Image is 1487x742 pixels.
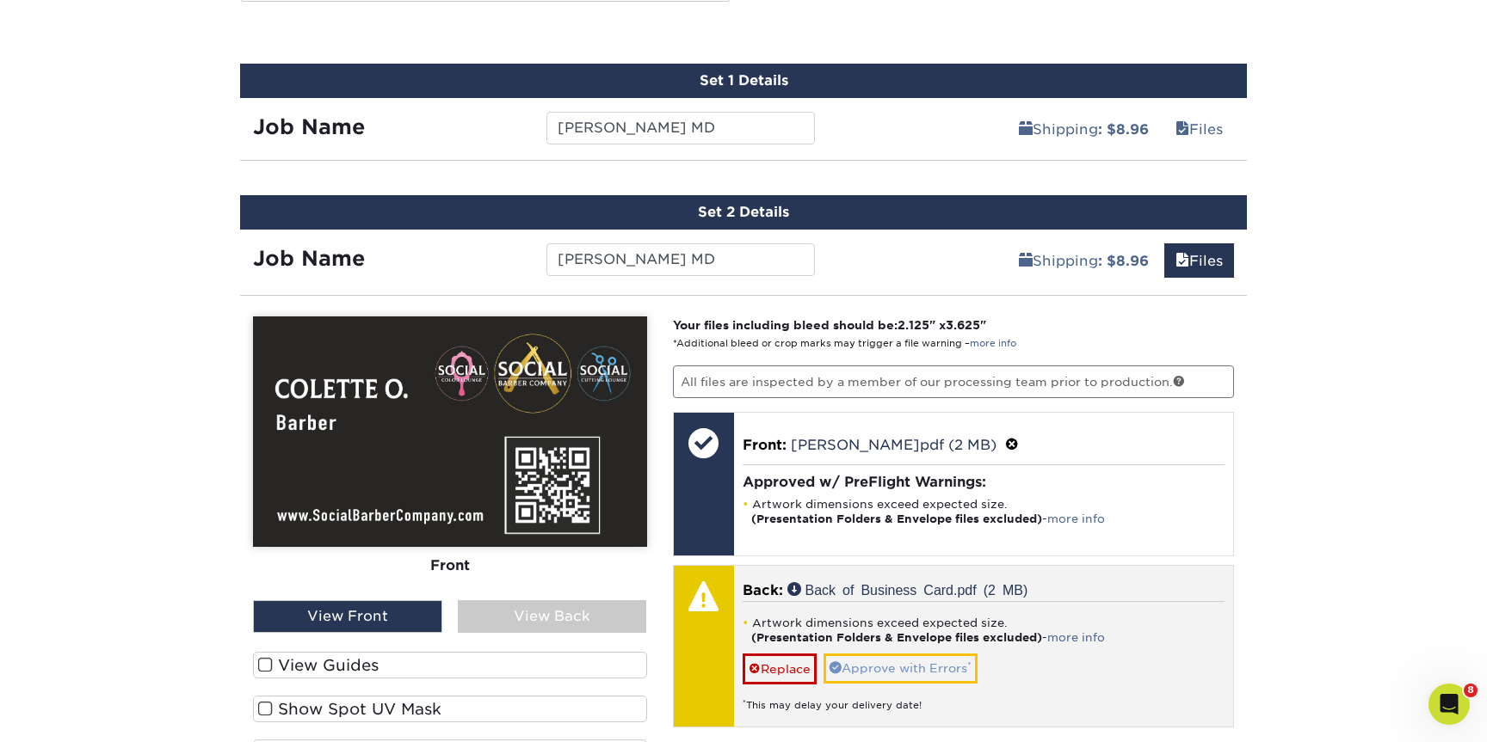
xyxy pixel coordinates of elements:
[743,582,783,598] span: Back:
[751,512,1042,525] strong: (Presentation Folders & Envelope files excluded)
[824,653,978,683] a: Approve with Errors*
[1464,684,1478,697] span: 8
[458,600,647,633] div: View Back
[1098,253,1149,269] b: : $8.96
[546,112,814,144] input: Enter a job name
[253,696,647,722] label: Show Spot UV Mask
[787,582,1028,596] a: Back of Business Card.pdf (2 MB)
[1047,512,1105,525] a: more info
[1098,121,1149,138] b: : $8.96
[1428,684,1470,725] iframe: Intercom live chat
[1019,253,1033,269] span: shipping
[673,338,1016,349] small: *Additional bleed or crop marks may trigger a file warning –
[253,652,647,678] label: View Guides
[946,318,980,332] span: 3.625
[253,114,365,139] strong: Job Name
[791,437,996,453] a: [PERSON_NAME]pdf (2 MB)
[4,690,146,736] iframe: Google Customer Reviews
[970,338,1016,349] a: more info
[253,547,647,585] div: Front
[1008,243,1160,278] a: Shipping: $8.96
[253,246,365,271] strong: Job Name
[546,243,814,276] input: Enter a job name
[743,497,1225,526] li: Artwork dimensions exceed expected size. -
[1175,121,1189,138] span: files
[743,653,817,684] a: Replace
[743,684,1225,713] div: This may delay your delivery date!
[1164,112,1234,146] a: Files
[751,631,1042,644] strong: (Presentation Folders & Envelope files excluded)
[1164,243,1234,278] a: Files
[743,474,1225,490] h4: Approved w/ PreFlight Warnings:
[743,616,1225,645] li: Artwork dimensions exceed expected size. -
[1047,631,1105,644] a: more info
[898,318,929,332] span: 2.125
[253,600,442,633] div: View Front
[1008,112,1160,146] a: Shipping: $8.96
[1019,121,1033,138] span: shipping
[743,437,787,453] span: Front:
[1175,253,1189,269] span: files
[673,318,986,332] strong: Your files including bleed should be: " x "
[240,64,1247,98] div: Set 1 Details
[673,365,1235,398] p: All files are inspected by a member of our processing team prior to production.
[240,195,1247,230] div: Set 2 Details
